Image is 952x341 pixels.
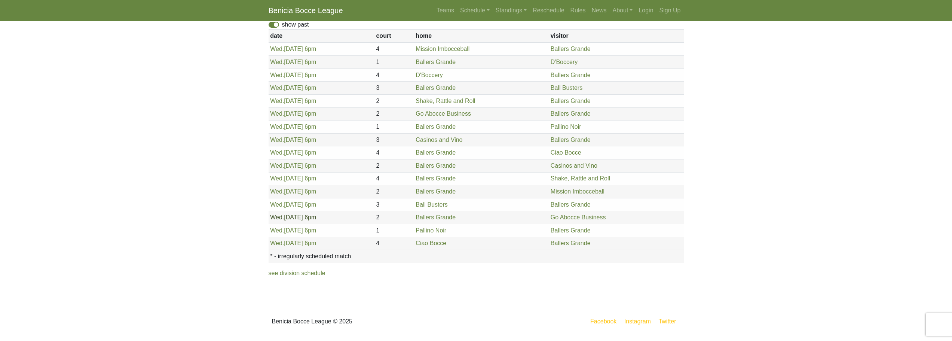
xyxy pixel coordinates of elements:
[270,124,316,130] a: Wed.[DATE] 6pm
[551,72,591,78] a: Ballers Grande
[551,240,591,246] a: Ballers Grande
[416,175,456,182] a: Ballers Grande
[434,3,457,18] a: Teams
[270,162,284,169] span: Wed.
[416,149,456,156] a: Ballers Grande
[414,30,549,43] th: home
[263,308,476,335] div: Benicia Bocce League © 2025
[270,201,284,208] span: Wed.
[551,214,606,220] a: Go Abocce Business
[282,20,309,29] label: show past
[589,317,618,326] a: Facebook
[270,85,284,91] span: Wed.
[270,72,284,78] span: Wed.
[374,159,414,172] td: 2
[416,227,446,234] a: Pallino Noir
[530,3,567,18] a: Reschedule
[551,149,581,156] a: Ciao Bocce
[416,98,475,104] a: Shake, Rattle and Roll
[416,110,471,117] a: Go Abocce Business
[270,137,316,143] a: Wed.[DATE] 6pm
[551,137,591,143] a: Ballers Grande
[493,3,530,18] a: Standings
[270,201,316,208] a: Wed.[DATE] 6pm
[374,82,414,95] td: 3
[374,68,414,82] td: 4
[374,107,414,121] td: 2
[636,3,656,18] a: Login
[551,59,578,65] a: D'Boccery
[270,110,316,117] a: Wed.[DATE] 6pm
[589,3,610,18] a: News
[416,72,443,78] a: D'Boccery
[270,137,284,143] span: Wed.
[610,3,636,18] a: About
[270,85,316,91] a: Wed.[DATE] 6pm
[374,172,414,185] td: 4
[270,240,284,246] span: Wed.
[416,85,456,91] a: Ballers Grande
[269,3,343,18] a: Benicia Bocce League
[270,124,284,130] span: Wed.
[269,250,684,263] th: * - irregularly scheduled match
[374,237,414,250] td: 4
[270,59,284,65] span: Wed.
[374,146,414,159] td: 4
[270,72,316,78] a: Wed.[DATE] 6pm
[374,43,414,56] td: 4
[270,188,316,195] a: Wed.[DATE] 6pm
[374,224,414,237] td: 1
[374,121,414,134] td: 1
[270,175,284,182] span: Wed.
[551,124,581,130] a: Pallino Noir
[416,240,446,246] a: Ciao Bocce
[270,110,284,117] span: Wed.
[374,185,414,198] td: 2
[549,30,683,43] th: visitor
[270,227,316,234] a: Wed.[DATE] 6pm
[270,227,284,234] span: Wed.
[551,98,591,104] a: Ballers Grande
[270,175,316,182] a: Wed.[DATE] 6pm
[270,149,284,156] span: Wed.
[457,3,493,18] a: Schedule
[551,227,591,234] a: Ballers Grande
[270,98,316,104] a: Wed.[DATE] 6pm
[270,214,284,220] span: Wed.
[623,317,652,326] a: Instagram
[269,30,374,43] th: date
[416,46,469,52] a: Mission Imbocceball
[567,3,589,18] a: Rules
[551,188,604,195] a: Mission Imbocceball
[374,30,414,43] th: court
[416,137,462,143] a: Casinos and Vino
[270,46,316,52] a: Wed.[DATE] 6pm
[657,317,682,326] a: Twitter
[416,162,456,169] a: Ballers Grande
[270,188,284,195] span: Wed.
[270,240,316,246] a: Wed.[DATE] 6pm
[270,149,316,156] a: Wed.[DATE] 6pm
[416,188,456,195] a: Ballers Grande
[656,3,684,18] a: Sign Up
[270,46,284,52] span: Wed.
[270,214,316,220] a: Wed.[DATE] 6pm
[374,198,414,211] td: 3
[374,133,414,146] td: 3
[551,46,591,52] a: Ballers Grande
[551,201,591,208] a: Ballers Grande
[270,59,316,65] a: Wed.[DATE] 6pm
[270,162,316,169] a: Wed.[DATE] 6pm
[270,98,284,104] span: Wed.
[416,59,456,65] a: Ballers Grande
[551,175,610,182] a: Shake, Rattle and Roll
[416,214,456,220] a: Ballers Grande
[416,201,447,208] a: Ball Busters
[374,94,414,107] td: 2
[374,56,414,69] td: 1
[416,124,456,130] a: Ballers Grande
[551,162,597,169] a: Casinos and Vino
[269,270,325,276] a: see division schedule
[551,85,582,91] a: Ball Busters
[374,211,414,224] td: 2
